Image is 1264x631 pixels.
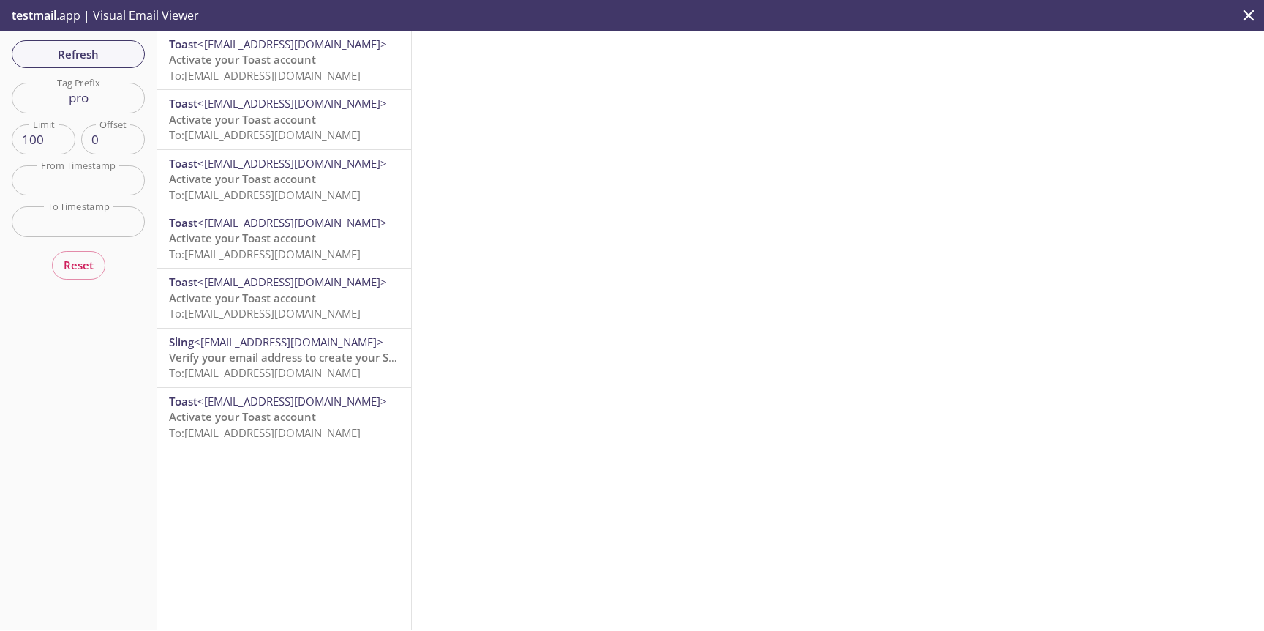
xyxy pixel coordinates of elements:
[169,350,453,365] span: Verify your email address to create your Sling account
[169,365,361,380] span: To: [EMAIL_ADDRESS][DOMAIN_NAME]
[197,275,387,289] span: <[EMAIL_ADDRESS][DOMAIN_NAME]>
[157,31,411,447] nav: emails
[169,68,361,83] span: To: [EMAIL_ADDRESS][DOMAIN_NAME]
[157,90,411,149] div: Toast<[EMAIL_ADDRESS][DOMAIN_NAME]>Activate your Toast accountTo:[EMAIL_ADDRESS][DOMAIN_NAME]
[169,409,316,424] span: Activate your Toast account
[169,425,361,440] span: To: [EMAIL_ADDRESS][DOMAIN_NAME]
[169,96,197,111] span: Toast
[52,251,105,279] button: Reset
[12,7,56,23] span: testmail
[169,171,316,186] span: Activate your Toast account
[169,215,197,230] span: Toast
[169,306,361,321] span: To: [EMAIL_ADDRESS][DOMAIN_NAME]
[64,255,94,275] span: Reset
[169,187,361,202] span: To: [EMAIL_ADDRESS][DOMAIN_NAME]
[157,209,411,268] div: Toast<[EMAIL_ADDRESS][DOMAIN_NAME]>Activate your Toast accountTo:[EMAIL_ADDRESS][DOMAIN_NAME]
[169,275,197,289] span: Toast
[23,45,133,64] span: Refresh
[169,112,316,127] span: Activate your Toast account
[197,37,387,51] span: <[EMAIL_ADDRESS][DOMAIN_NAME]>
[169,394,197,408] span: Toast
[169,52,316,67] span: Activate your Toast account
[169,247,361,261] span: To: [EMAIL_ADDRESS][DOMAIN_NAME]
[197,96,387,111] span: <[EMAIL_ADDRESS][DOMAIN_NAME]>
[169,156,197,171] span: Toast
[169,291,316,305] span: Activate your Toast account
[157,150,411,209] div: Toast<[EMAIL_ADDRESS][DOMAIN_NAME]>Activate your Toast accountTo:[EMAIL_ADDRESS][DOMAIN_NAME]
[157,31,411,89] div: Toast<[EMAIL_ADDRESS][DOMAIN_NAME]>Activate your Toast accountTo:[EMAIL_ADDRESS][DOMAIN_NAME]
[197,394,387,408] span: <[EMAIL_ADDRESS][DOMAIN_NAME]>
[169,127,361,142] span: To: [EMAIL_ADDRESS][DOMAIN_NAME]
[197,156,387,171] span: <[EMAIL_ADDRESS][DOMAIN_NAME]>
[197,215,387,230] span: <[EMAIL_ADDRESS][DOMAIN_NAME]>
[12,40,145,68] button: Refresh
[169,335,194,349] span: Sling
[169,231,316,245] span: Activate your Toast account
[194,335,383,349] span: <[EMAIL_ADDRESS][DOMAIN_NAME]>
[157,388,411,447] div: Toast<[EMAIL_ADDRESS][DOMAIN_NAME]>Activate your Toast accountTo:[EMAIL_ADDRESS][DOMAIN_NAME]
[169,37,197,51] span: Toast
[157,329,411,387] div: Sling<[EMAIL_ADDRESS][DOMAIN_NAME]>Verify your email address to create your Sling accountTo:[EMAI...
[157,269,411,327] div: Toast<[EMAIL_ADDRESS][DOMAIN_NAME]>Activate your Toast accountTo:[EMAIL_ADDRESS][DOMAIN_NAME]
